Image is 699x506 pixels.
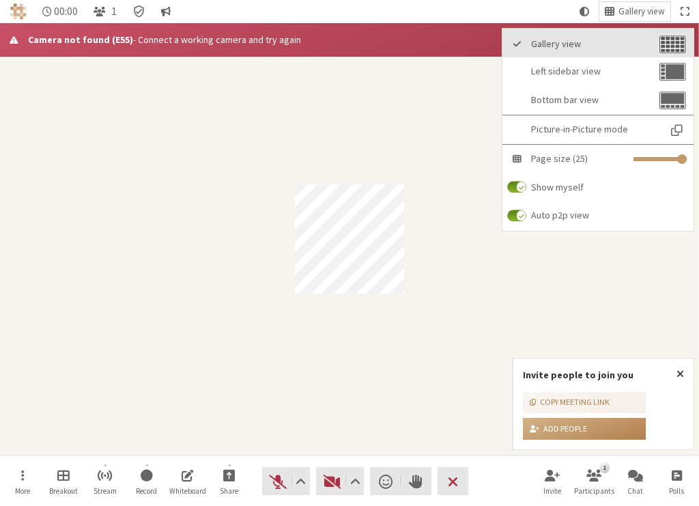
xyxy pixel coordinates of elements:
[531,124,659,135] span: Picture-in-Picture mode
[575,463,613,500] button: Open participant list
[127,2,151,21] div: Meeting details Encryption enabled
[675,2,694,21] button: Fullscreen
[616,463,655,500] button: Open chat
[531,182,687,193] span: Show myself
[10,3,27,20] img: Iotum
[370,467,401,495] button: Send a reaction
[169,487,206,495] span: Whiteboard
[502,202,694,231] label: Auto switch to show large tile in a 2-person meeting
[659,62,687,81] img: Left sidebar view
[574,2,595,21] button: Using system theme
[54,5,78,17] span: 00:00
[220,487,238,495] span: Share
[292,467,309,495] button: Audio settings
[502,29,694,57] button: Gallery view
[316,467,364,495] button: Start video (Alt+V)
[523,418,646,440] button: Add people
[543,487,561,495] span: Invite
[111,5,117,17] span: 1
[169,463,207,500] button: Open shared whiteboard
[49,487,78,495] span: Breakout
[15,487,30,495] span: More
[86,463,124,500] button: Start streaming
[28,33,133,46] strong: Camera not found (E55)
[599,462,610,473] div: 1
[502,86,694,115] button: Bottom bar view
[88,2,122,21] button: Open participant list
[128,463,166,500] button: Start recording
[533,463,571,500] button: Invite participants (Alt+I)
[627,487,643,495] span: Chat
[531,210,687,221] span: Auto p2p view
[523,392,646,414] button: Copy meeting link
[669,487,684,495] span: Polls
[44,463,83,500] button: Manage Breakout Rooms
[3,463,42,500] button: Open menu
[633,157,687,161] input: Gallery size slider
[530,396,610,408] div: Copy meeting link
[659,91,687,110] img: Bottom bar view
[531,154,631,164] span: Page size (25)
[657,463,696,500] button: Open poll
[599,2,670,21] button: Open menu
[94,487,117,495] span: Stream
[659,35,687,54] img: Gallery view
[502,57,694,86] button: Left sidebar view
[156,2,176,21] button: Conversation
[531,66,656,76] span: Left sidebar view
[502,145,694,173] div: Control how many tiles to show on each page
[667,359,694,390] button: Close popover
[346,467,363,495] button: Video setting
[618,7,665,17] span: Gallery view
[210,463,248,500] button: Start sharing
[502,173,694,202] label: Whether to show myself on the page (when not alone)
[531,95,656,105] span: Bottom bar view
[136,487,157,495] span: Record
[37,2,84,21] div: Timer
[401,467,431,495] button: Raise hand
[438,467,468,495] button: End or leave meeting
[28,33,592,47] div: - Connect a working camera and try again
[502,115,694,144] button: Picture-in-Picture mode
[523,369,633,381] label: Invite people to join you
[531,39,656,49] span: Gallery view
[262,467,310,495] button: Unmute (Alt+A)
[574,487,614,495] span: Participants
